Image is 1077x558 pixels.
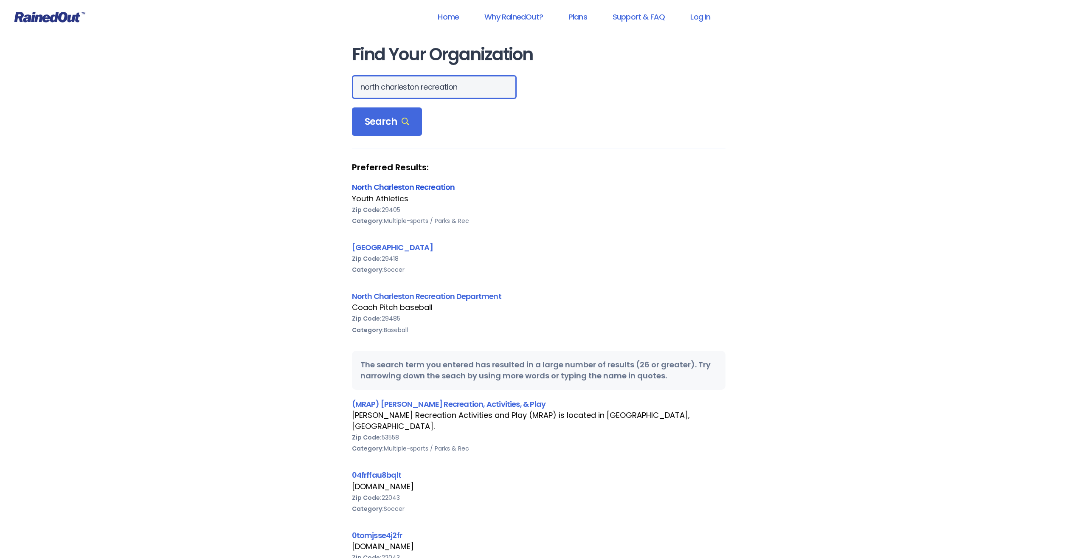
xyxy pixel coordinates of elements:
b: Zip Code: [352,206,382,214]
b: Zip Code: [352,493,382,502]
div: 53558 [352,432,725,443]
div: North Charleston Recreation Department [352,290,725,302]
input: Search Orgs… [352,75,517,99]
div: Soccer [352,503,725,514]
b: Zip Code: [352,254,382,263]
b: Category: [352,326,384,334]
div: 04frffau8bqlt [352,469,725,481]
div: 29405 [352,204,725,215]
div: Multiple-sports / Parks & Rec [352,443,725,454]
a: North Charleston Recreation Department [352,291,501,302]
a: 0tomjsse4j2fr [352,530,402,541]
a: (MRAP) [PERSON_NAME] Recreation, Activities, & Play [352,399,546,409]
b: Category: [352,217,384,225]
a: Log In [679,7,721,26]
b: Zip Code: [352,314,382,323]
a: [GEOGRAPHIC_DATA] [352,242,433,253]
b: Zip Code: [352,433,382,442]
div: The search term you entered has resulted in a large number of results (26 or greater). Try narrow... [352,351,725,390]
div: [GEOGRAPHIC_DATA] [352,242,725,253]
div: Soccer [352,264,725,275]
div: Coach Pitch baseball [352,302,725,313]
h1: Find Your Organization [352,45,725,64]
div: 29418 [352,253,725,264]
div: [DOMAIN_NAME] [352,541,725,552]
strong: Preferred Results: [352,162,725,173]
b: Category: [352,504,384,513]
b: Category: [352,444,384,453]
div: 22043 [352,492,725,503]
a: North Charleston Recreation [352,182,455,192]
div: Baseball [352,324,725,335]
div: [PERSON_NAME] Recreation Activities and Play (MRAP) is located in [GEOGRAPHIC_DATA], [GEOGRAPHIC_... [352,410,725,432]
a: Why RainedOut? [473,7,554,26]
span: Search [365,116,410,128]
div: 0tomjsse4j2fr [352,530,725,541]
div: Youth Athletics [352,193,725,204]
b: Category: [352,265,384,274]
a: Support & FAQ [602,7,676,26]
a: 04frffau8bqlt [352,470,401,480]
div: Search [352,107,422,136]
div: 29485 [352,313,725,324]
div: (MRAP) [PERSON_NAME] Recreation, Activities, & Play [352,398,725,410]
a: Plans [557,7,598,26]
div: North Charleston Recreation [352,181,725,193]
div: Multiple-sports / Parks & Rec [352,215,725,226]
div: [DOMAIN_NAME] [352,481,725,492]
a: Home [427,7,470,26]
